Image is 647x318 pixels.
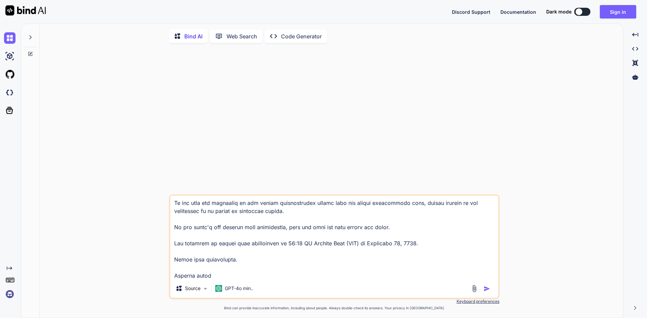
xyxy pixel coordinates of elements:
[225,285,253,292] p: GPT-4o min..
[546,8,572,15] span: Dark mode
[470,285,478,292] img: attachment
[185,285,201,292] p: Source
[4,32,16,44] img: chat
[184,32,203,40] p: Bind AI
[169,299,499,304] p: Keyboard preferences
[4,69,16,80] img: githubLight
[226,32,257,40] p: Web Search
[169,306,499,311] p: Bind can provide inaccurate information, including about people. Always double-check its answers....
[4,288,16,300] img: signin
[4,87,16,98] img: darkCloudIdeIcon
[600,5,636,19] button: Sign in
[170,196,498,279] textarea: loremips do sitam consec adi e seddoei te inc utlaboreetd magnaal. E adm ven quis no exerci. Ulla...
[203,286,208,291] img: Pick Models
[500,8,536,15] button: Documentation
[5,5,46,15] img: Bind AI
[500,9,536,15] span: Documentation
[215,285,222,292] img: GPT-4o mini
[452,8,490,15] button: Discord Support
[484,285,490,292] img: icon
[452,9,490,15] span: Discord Support
[281,32,322,40] p: Code Generator
[4,50,16,62] img: ai-studio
